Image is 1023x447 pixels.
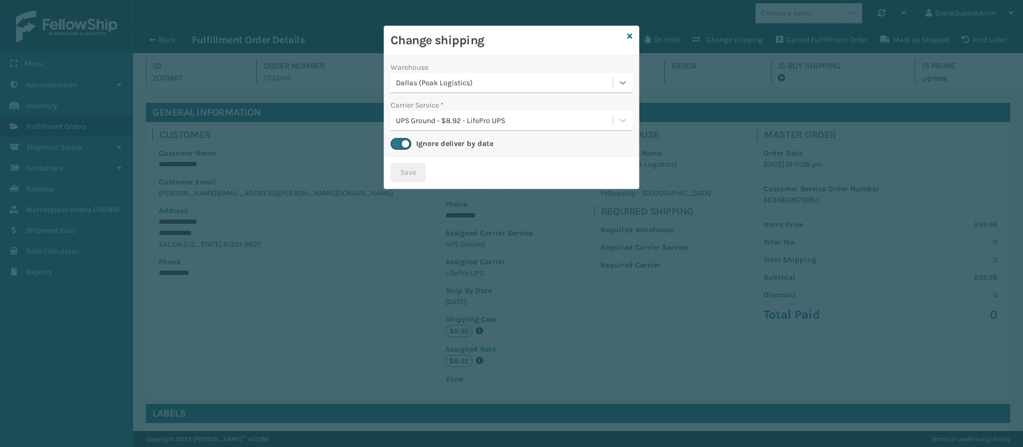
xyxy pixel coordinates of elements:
button: Save [391,163,426,182]
h3: Change shipping [391,32,623,48]
div: Dallas (Peak Logistics) [396,77,614,88]
label: Ignore deliver by date [416,139,493,148]
label: Carrier Service [391,100,444,111]
div: UPS Ground - $8.92 - LifePro UPS [396,115,614,126]
label: Warehouse [391,62,428,73]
